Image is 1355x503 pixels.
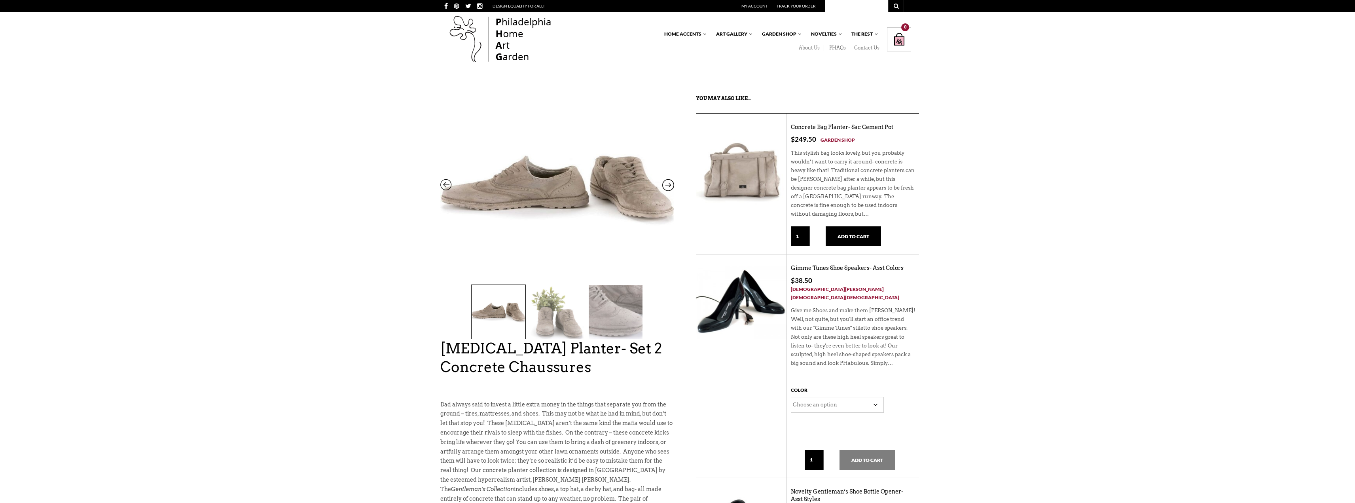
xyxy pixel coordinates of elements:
[712,27,753,41] a: Art Gallery
[805,450,824,470] input: Qty
[660,27,707,41] a: Home Accents
[821,136,855,144] a: Garden Shop
[791,276,795,285] span: $
[901,23,909,31] div: 0
[791,302,915,376] div: Give me Shoes and make them [PERSON_NAME]! Well, not quite, but you'll start an office trend with...
[791,276,812,285] bdi: 38.50
[850,45,879,51] a: Contact Us
[758,27,802,41] a: Garden Shop
[696,95,751,101] strong: You may also like…
[791,488,903,503] a: Novelty Gentleman’s Shoe Bottle Opener- Asst Styles
[807,27,843,41] a: Novelties
[741,4,768,8] a: My Account
[451,486,514,492] em: Gentleman’s Collection
[791,135,816,143] bdi: 249.50
[791,385,807,397] label: Color
[791,144,915,227] div: This stylish bag looks lovely, but you probably wouldn’t want to carry it around- concrete is hea...
[791,135,795,143] span: $
[826,226,881,246] button: Add to cart
[794,45,824,51] a: About Us
[440,339,674,376] h1: [MEDICAL_DATA] Planter- Set 2 Concrete Chaussures
[791,265,904,271] a: Gimme Tunes Shoe Speakers- Asst Colors
[791,124,893,131] a: Concrete Bag Planter- Sac Cement Pot
[824,45,850,51] a: PHAQs
[791,285,915,302] a: [DEMOGRAPHIC_DATA][PERSON_NAME][DEMOGRAPHIC_DATA][DEMOGRAPHIC_DATA]
[847,27,879,41] a: The Rest
[791,226,810,246] input: Qty
[777,4,815,8] a: Track Your Order
[840,450,895,470] button: Add to cart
